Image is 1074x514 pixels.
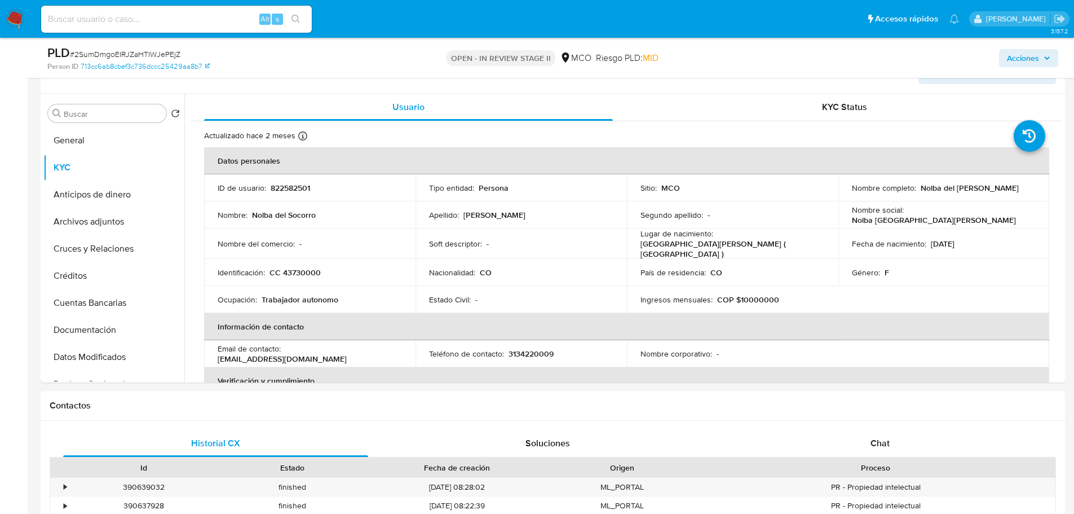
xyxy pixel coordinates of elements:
span: Alt [260,14,269,24]
div: • [64,482,67,493]
p: Apellido : [429,210,459,220]
p: - [708,210,710,220]
p: COP $10000000 [717,295,779,305]
span: KYC Status [822,100,867,113]
p: Persona [479,183,509,193]
p: - [299,239,302,249]
input: Buscar [64,109,162,119]
p: - [475,295,478,305]
input: Buscar usuario o caso... [41,12,312,27]
span: Accesos rápidos [875,13,938,25]
p: [EMAIL_ADDRESS][DOMAIN_NAME] [218,354,347,364]
span: Chat [870,437,890,450]
p: - [487,239,489,249]
span: MID [643,51,658,64]
p: Nacionalidad : [429,267,475,278]
p: MCO [661,183,680,193]
p: ID de usuario : [218,183,266,193]
p: [PERSON_NAME] [463,210,525,220]
p: Sitio : [640,183,657,193]
div: ML_PORTAL [548,478,696,497]
p: [GEOGRAPHIC_DATA][PERSON_NAME] ( [GEOGRAPHIC_DATA] ) [640,239,820,259]
a: Notificaciones [949,14,959,24]
span: Acciones [1007,49,1039,67]
p: Trabajador autonomo [262,295,338,305]
button: Devices Geolocation [43,371,184,398]
p: CO [480,267,492,278]
p: Tipo entidad : [429,183,474,193]
div: PR - Propiedad intelectual [696,478,1055,497]
button: Volver al orden por defecto [171,109,180,121]
button: Datos Modificados [43,344,184,371]
a: Salir [1054,13,1066,25]
span: # 2SumDmgoEIRJZaHTIWJePEjZ [70,49,180,60]
button: Buscar [52,109,61,118]
div: finished [218,478,366,497]
button: Créditos [43,262,184,289]
p: Actualizado hace 2 meses [204,130,295,141]
div: • [64,500,67,511]
p: Lugar de nacimiento : [640,229,713,239]
button: search-icon [284,11,307,27]
button: General [43,127,184,154]
p: Ingresos mensuales : [640,295,713,305]
button: Anticipos de dinero [43,181,184,208]
p: Email de contacto : [218,344,281,354]
button: Cuentas Bancarias [43,289,184,317]
p: Teléfono de contacto : [429,349,504,359]
p: CO [710,267,722,278]
th: Verificación y cumplimiento [204,367,1049,394]
p: Estado Civil : [429,295,471,305]
p: Soft descriptor : [429,239,482,249]
div: MCO [560,52,591,64]
p: Segundo apellido : [640,210,703,220]
p: CC 43730000 [269,267,321,278]
p: Nombre del comercio : [218,239,295,249]
th: Datos personales [204,147,1049,174]
p: País de residencia : [640,267,706,278]
p: - [717,349,719,359]
p: felipe.cayon@mercadolibre.com [986,14,1050,24]
span: Historial CX [191,437,240,450]
button: Archivos adjuntos [43,208,184,235]
p: 3134220009 [509,349,554,359]
p: Fecha de nacimiento : [852,239,926,249]
p: Nombre social : [852,205,904,215]
div: Fecha de creación [374,462,540,473]
div: Origen [556,462,688,473]
p: Ocupación : [218,295,257,305]
div: 390639032 [70,478,218,497]
a: 713cc6ab8cbef3c736dccc25429aa8b7 [81,61,210,72]
p: Nombre : [218,210,247,220]
button: Cruces y Relaciones [43,235,184,262]
div: [DATE] 08:28:02 [366,478,548,497]
button: Documentación [43,317,184,344]
span: Usuario [392,100,425,113]
span: Riesgo PLD: [596,52,658,64]
div: Estado [226,462,359,473]
p: Género : [852,267,880,278]
p: F [885,267,889,278]
div: Proceso [704,462,1048,473]
p: Nolba [GEOGRAPHIC_DATA][PERSON_NAME] [852,215,1016,225]
p: OPEN - IN REVIEW STAGE II [447,50,555,66]
b: Person ID [47,61,78,72]
b: PLD [47,43,70,61]
div: Id [78,462,210,473]
button: KYC [43,154,184,181]
p: Nolba del [PERSON_NAME] [921,183,1019,193]
p: [DATE] [931,239,954,249]
p: Nombre corporativo : [640,349,712,359]
th: Información de contacto [204,313,1049,340]
p: 822582501 [271,183,310,193]
span: 3.157.2 [1051,27,1068,36]
p: Nombre completo : [852,183,916,193]
h1: Contactos [50,400,1056,411]
button: Acciones [999,49,1058,67]
span: s [276,14,279,24]
p: Nolba del Socorro [252,210,316,220]
span: Soluciones [525,437,570,450]
p: Identificación : [218,267,265,278]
